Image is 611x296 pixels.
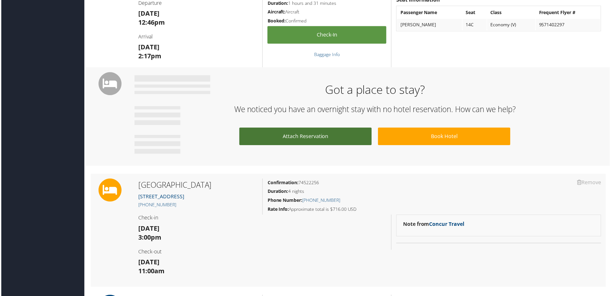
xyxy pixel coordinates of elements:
a: Remove [578,180,602,187]
strong: [DATE] [138,225,159,234]
a: [PHONE_NUMBER] [138,202,176,209]
th: Class [488,7,536,18]
strong: 12:46pm [138,18,164,27]
h4: Check-out [138,249,257,256]
a: [PHONE_NUMBER] [302,198,340,204]
strong: Note from [403,221,465,228]
strong: Rate Info: [267,207,289,213]
strong: Booked: [267,18,286,24]
strong: Aircraft: [267,9,285,15]
th: Seat [463,7,487,18]
strong: 2:17pm [138,52,161,61]
a: Baggage Info [314,52,340,58]
strong: [DATE] [138,9,159,18]
h5: 74522256 [267,180,602,187]
a: [STREET_ADDRESS] [138,194,184,201]
a: Check-in [267,26,387,44]
th: Frequent Flyer # [537,7,601,18]
strong: 3:00pm [138,234,161,243]
td: Economy (V) [488,19,536,30]
h4: Check-in [138,215,257,222]
strong: Duration: [267,189,288,195]
h5: Confirmed [267,18,387,24]
a: Attach Reservation [239,128,372,146]
strong: [DATE] [138,43,159,52]
strong: Confirmation: [267,180,298,186]
strong: Phone Number: [267,198,302,204]
strong: [DATE] [138,259,159,267]
td: 9571402297 [537,19,601,30]
a: Book Hotel [378,128,511,146]
h5: 4 nights [267,189,602,195]
strong: 11:00am [138,268,164,276]
h5: Aircraft [267,9,387,15]
td: [PERSON_NAME] [398,19,463,30]
td: 14C [463,19,487,30]
a: Concur Travel [430,221,465,228]
th: Passenger Name [398,7,463,18]
h5: Approximate total is $716.00 USD [267,207,602,213]
h4: Arrival [138,33,257,40]
h2: [GEOGRAPHIC_DATA] [138,180,257,191]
